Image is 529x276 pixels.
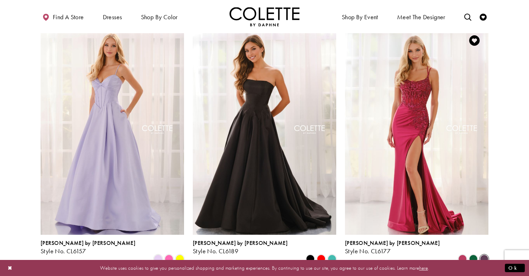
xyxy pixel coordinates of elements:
a: Visit Home Page [230,7,299,26]
span: Find a store [53,14,84,21]
a: Meet the designer [395,7,447,26]
span: Style No. CL6177 [345,247,390,255]
span: [PERSON_NAME] by [PERSON_NAME] [345,239,440,247]
button: Submit Dialog [505,263,525,272]
i: Hunter Green [469,255,478,263]
button: Close Dialog [4,262,16,274]
span: Style No. CL6157 [41,247,86,255]
span: Dresses [103,14,122,21]
i: Red [317,255,325,263]
div: Colette by Daphne Style No. CL6189 [193,240,288,255]
div: Colette by Daphne Style No. CL6157 [41,240,135,255]
span: Style No. CL6189 [193,247,238,255]
a: Visit Colette by Daphne Style No. CL6177 Page [345,27,488,235]
a: Visit Colette by Daphne Style No. CL6157 Page [41,27,184,235]
i: Yellow [176,255,184,263]
span: Shop By Event [340,7,380,26]
i: Berry [458,255,467,263]
a: Visit Colette by Daphne Style No. CL6189 Page [193,27,336,235]
i: Lilac [154,255,162,263]
span: Shop By Event [342,14,378,21]
a: Add to Wishlist [467,33,482,48]
span: Shop by color [141,14,178,21]
a: here [419,264,428,271]
i: Black [306,255,315,263]
span: Meet the designer [397,14,445,21]
p: Website uses cookies to give you personalized shopping and marketing experiences. By continuing t... [50,263,479,273]
span: Dresses [101,7,124,26]
img: Colette by Daphne [230,7,299,26]
a: Check Wishlist [478,7,488,26]
i: Turquoise [328,255,336,263]
a: Find a store [41,7,85,26]
span: [PERSON_NAME] by [PERSON_NAME] [41,239,135,247]
a: Toggle search [463,7,473,26]
span: [PERSON_NAME] by [PERSON_NAME] [193,239,288,247]
span: Shop by color [139,7,179,26]
i: Plum [480,255,488,263]
div: Colette by Daphne Style No. CL6177 [345,240,440,255]
i: Pink [165,255,173,263]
